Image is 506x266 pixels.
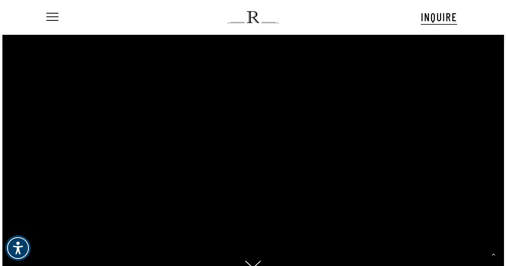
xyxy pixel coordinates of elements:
[421,9,457,25] a: INQUIRE
[5,235,31,261] div: Accessibility Menu
[45,13,58,22] a: Navigation Menu
[488,249,499,260] a: Back to top
[421,10,457,24] span: INQUIRE
[227,11,279,23] img: The Regent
